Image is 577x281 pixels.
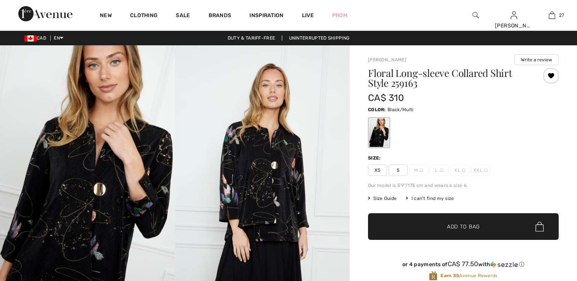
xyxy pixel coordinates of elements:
div: or 4 payments of with [368,260,559,268]
img: Avenue Rewards [429,271,437,281]
a: Sale [176,12,190,20]
img: ring-m.svg [462,168,466,172]
strong: Earn 35 [440,273,459,278]
span: Avenue Rewards [440,272,497,279]
img: search the website [473,11,479,20]
span: XS [368,164,387,176]
a: 27 [533,11,571,20]
a: Clothing [130,12,158,20]
a: New [100,12,112,20]
img: My Bag [549,11,555,20]
a: Brands [209,12,231,20]
img: My Info [511,11,517,20]
span: Size Guide [368,195,397,202]
img: ring-m.svg [419,168,423,172]
a: Sign In [511,11,517,19]
a: Live [302,11,314,19]
a: Prom [332,11,347,19]
span: L [430,164,449,176]
span: S [389,164,408,176]
span: Inspiration [249,12,283,20]
img: 1ère Avenue [18,6,72,21]
img: Bag.svg [535,222,544,232]
span: Color: [368,107,386,112]
button: Write a review [514,54,559,65]
button: Add to Bag [368,213,559,240]
span: XL [450,164,469,176]
iframe: Opens a widget where you can find more information [528,224,569,243]
img: ring-m.svg [484,168,488,172]
span: M [409,164,428,176]
span: CA$ 310 [368,93,404,103]
span: Black/Multi [387,107,413,112]
img: ring-m.svg [440,168,444,172]
img: Canadian Dollar [24,35,37,42]
h1: Floral Long-sleeve Collared Shirt Style 259163 [368,68,527,88]
img: Sezzle [490,261,518,268]
div: or 4 payments ofCA$ 77.50withSezzle Click to learn more about Sezzle [368,260,559,271]
span: EN [54,35,63,41]
div: Size: [368,155,383,161]
div: Our model is 5'9"/175 cm and wears a size 6. [368,182,559,189]
span: 27 [559,12,564,19]
span: XXL [471,164,490,176]
span: Add to Bag [447,223,480,231]
span: CA$ 77.50 [448,260,479,268]
a: [PERSON_NAME] [368,57,406,62]
div: [PERSON_NAME] [495,22,532,30]
div: I can't find my size [406,195,454,202]
span: CAD [24,35,49,41]
div: Black/Multi [369,118,389,147]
